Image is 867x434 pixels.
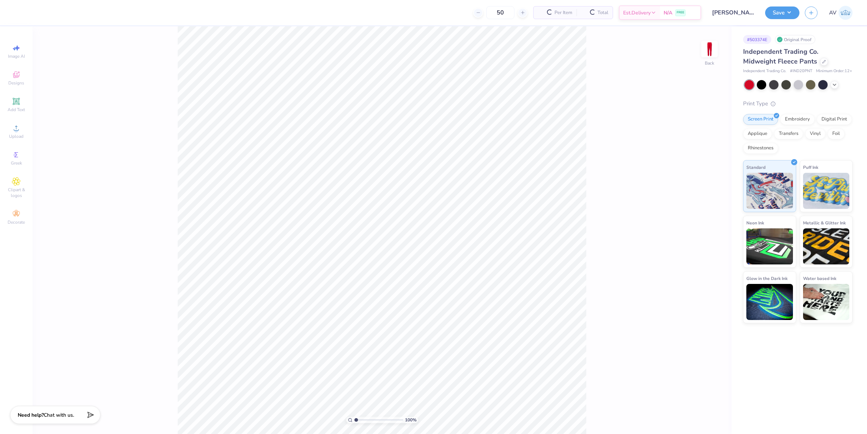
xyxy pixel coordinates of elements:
div: Rhinestones [743,143,778,154]
div: Foil [828,128,845,139]
div: Embroidery [780,114,815,125]
div: Vinyl [805,128,825,139]
span: Independent Trading Co. [743,68,786,74]
span: Upload [9,133,23,139]
span: Total [598,9,608,17]
img: Aargy Velasco [838,6,853,20]
div: # 503374E [743,35,771,44]
span: Standard [746,163,765,171]
span: Add Text [8,107,25,113]
span: Designs [8,80,24,86]
div: Original Proof [775,35,815,44]
span: Chat with us. [44,412,74,418]
img: Metallic & Glitter Ink [803,228,850,264]
a: AV [829,6,853,20]
img: Water based Ink [803,284,850,320]
div: Applique [743,128,772,139]
span: Metallic & Glitter Ink [803,219,846,227]
img: Puff Ink [803,173,850,209]
span: # IND20PNT [790,68,812,74]
span: Glow in the Dark Ink [746,275,788,282]
img: Glow in the Dark Ink [746,284,793,320]
div: Back [705,60,714,66]
img: Back [702,42,717,56]
span: AV [829,9,837,17]
div: Print Type [743,100,853,108]
button: Save [765,6,799,19]
img: Neon Ink [746,228,793,264]
span: Independent Trading Co. Midweight Fleece Pants [743,47,818,66]
span: Greek [11,160,22,166]
span: Image AI [8,53,25,59]
span: 100 % [405,417,417,423]
div: Screen Print [743,114,778,125]
span: Decorate [8,219,25,225]
img: Standard [746,173,793,209]
strong: Need help? [18,412,44,418]
span: Neon Ink [746,219,764,227]
div: Transfers [774,128,803,139]
span: Puff Ink [803,163,818,171]
span: Water based Ink [803,275,836,282]
span: Clipart & logos [4,187,29,198]
span: Per Item [555,9,572,17]
span: N/A [664,9,672,17]
input: Untitled Design [707,5,760,20]
div: Digital Print [817,114,852,125]
span: Minimum Order: 12 + [816,68,852,74]
span: FREE [677,10,684,15]
span: Est. Delivery [623,9,651,17]
input: – – [486,6,514,19]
